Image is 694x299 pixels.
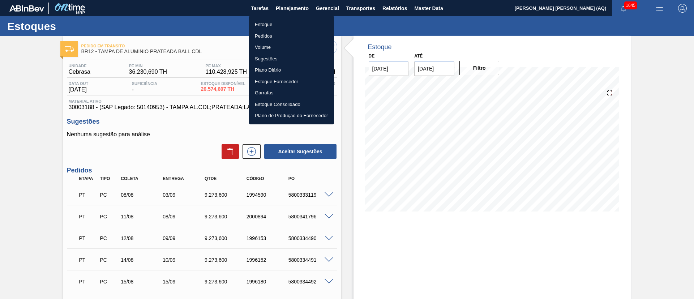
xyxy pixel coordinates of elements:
a: Pedidos [249,30,334,42]
a: Volume [249,42,334,53]
a: Estoque Consolidado [249,99,334,110]
a: Plano de Produção do Fornecedor [249,110,334,121]
a: Plano Diário [249,64,334,76]
a: Estoque [249,19,334,30]
a: Sugestões [249,53,334,65]
a: Estoque Fornecedor [249,76,334,87]
a: Garrafas [249,87,334,99]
